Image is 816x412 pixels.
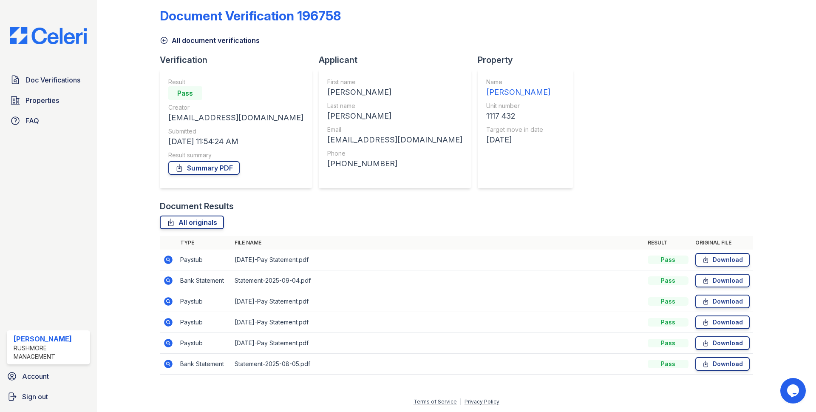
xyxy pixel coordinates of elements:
[486,102,550,110] div: Unit number
[3,27,93,44] img: CE_Logo_Blue-a8612792a0a2168367f1c8372b55b34899dd931a85d93a1a3d3e32e68fde9ad4.png
[177,236,231,250] th: Type
[486,110,550,122] div: 1117 432
[327,78,462,86] div: First name
[648,256,688,264] div: Pass
[327,102,462,110] div: Last name
[486,78,550,98] a: Name [PERSON_NAME]
[168,78,303,86] div: Result
[14,344,87,361] div: Rushmore Management
[695,315,750,329] a: Download
[231,333,644,354] td: [DATE]-Pay Statement.pdf
[648,276,688,285] div: Pass
[327,158,462,170] div: [PHONE_NUMBER]
[168,112,303,124] div: [EMAIL_ADDRESS][DOMAIN_NAME]
[168,136,303,148] div: [DATE] 11:54:24 AM
[648,297,688,306] div: Pass
[695,253,750,267] a: Download
[648,339,688,347] div: Pass
[460,398,462,405] div: |
[168,86,202,100] div: Pass
[695,295,750,308] a: Download
[486,134,550,146] div: [DATE]
[177,250,231,270] td: Paystub
[7,92,90,109] a: Properties
[695,274,750,287] a: Download
[177,312,231,333] td: Paystub
[486,86,550,98] div: [PERSON_NAME]
[231,312,644,333] td: [DATE]-Pay Statement.pdf
[7,112,90,129] a: FAQ
[327,86,462,98] div: [PERSON_NAME]
[414,398,457,405] a: Terms of Service
[25,116,39,126] span: FAQ
[231,354,644,375] td: Statement-2025-08-05.pdf
[160,35,260,45] a: All document verifications
[7,71,90,88] a: Doc Verifications
[177,354,231,375] td: Bank Statement
[780,378,807,403] iframe: chat widget
[231,250,644,270] td: [DATE]-Pay Statement.pdf
[478,54,580,66] div: Property
[168,151,303,159] div: Result summary
[14,334,87,344] div: [PERSON_NAME]
[3,388,93,405] a: Sign out
[168,103,303,112] div: Creator
[160,8,341,23] div: Document Verification 196758
[648,360,688,368] div: Pass
[695,357,750,371] a: Download
[160,216,224,229] a: All originals
[168,161,240,175] a: Summary PDF
[160,54,319,66] div: Verification
[327,149,462,158] div: Phone
[486,78,550,86] div: Name
[160,200,234,212] div: Document Results
[327,125,462,134] div: Email
[644,236,692,250] th: Result
[177,270,231,291] td: Bank Statement
[231,236,644,250] th: File name
[695,336,750,350] a: Download
[25,75,80,85] span: Doc Verifications
[319,54,478,66] div: Applicant
[648,318,688,327] div: Pass
[177,333,231,354] td: Paystub
[486,125,550,134] div: Target move in date
[465,398,499,405] a: Privacy Policy
[25,95,59,105] span: Properties
[177,291,231,312] td: Paystub
[22,371,49,381] span: Account
[3,368,93,385] a: Account
[22,392,48,402] span: Sign out
[168,127,303,136] div: Submitted
[692,236,753,250] th: Original file
[231,270,644,291] td: Statement-2025-09-04.pdf
[231,291,644,312] td: [DATE]-Pay Statement.pdf
[327,110,462,122] div: [PERSON_NAME]
[327,134,462,146] div: [EMAIL_ADDRESS][DOMAIN_NAME]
